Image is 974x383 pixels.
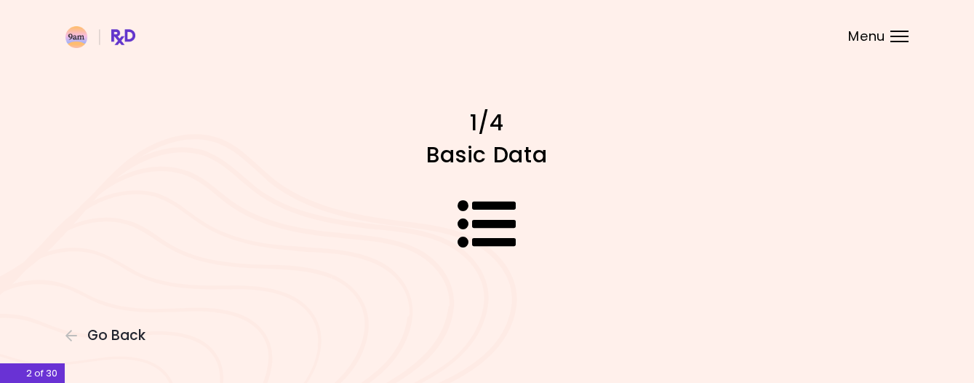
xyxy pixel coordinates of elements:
span: Menu [848,30,885,43]
img: RxDiet [65,26,135,48]
h1: Basic Data [233,141,742,169]
button: Go Back [65,328,153,344]
span: Go Back [87,328,145,344]
h1: 1/4 [233,108,742,137]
